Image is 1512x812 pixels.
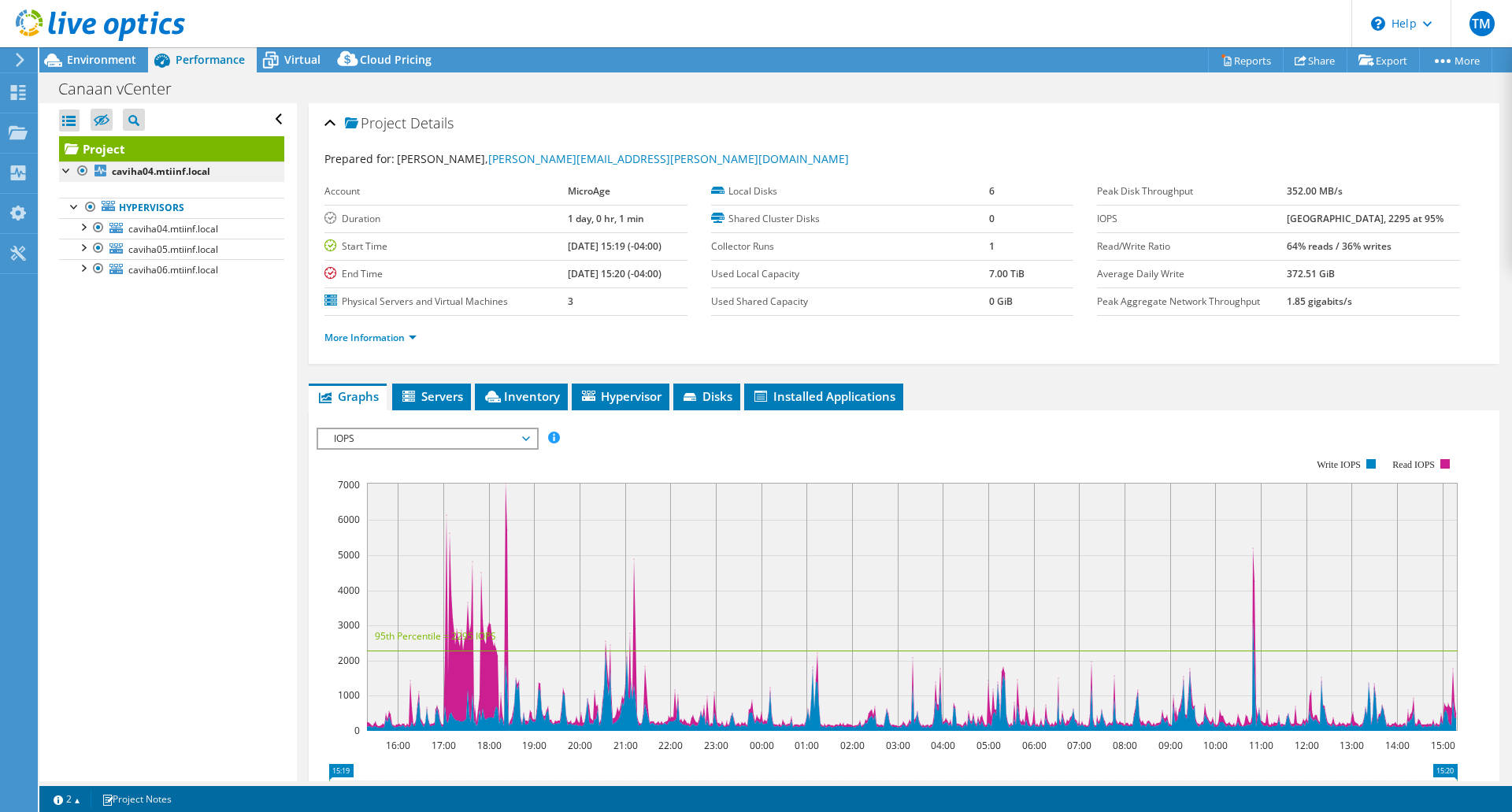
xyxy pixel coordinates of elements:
[580,388,661,404] span: Hypervisor
[410,113,454,132] span: Details
[128,222,218,235] span: caviha04.mtiinf.local
[1431,739,1455,752] text: 15:00
[752,388,895,404] span: Installed Applications
[1097,266,1286,282] label: Average Daily Write
[59,136,284,161] a: Project
[128,263,218,276] span: caviha06.mtiinf.local
[324,211,568,227] label: Duration
[326,429,528,448] span: IOPS
[613,739,638,752] text: 21:00
[317,388,379,404] span: Graphs
[886,739,910,752] text: 03:00
[324,151,395,166] label: Prepared for:
[338,513,360,526] text: 6000
[989,267,1025,280] b: 7.00 TiB
[1249,739,1273,752] text: 11:00
[91,789,183,809] a: Project Notes
[1203,739,1228,752] text: 10:00
[931,739,955,752] text: 04:00
[43,789,91,809] a: 2
[1287,239,1392,253] b: 64% reads / 36% writes
[1097,294,1286,310] label: Peak Aggregate Network Throughput
[324,239,568,254] label: Start Time
[386,739,410,752] text: 16:00
[324,294,568,310] label: Physical Servers and Virtual Machines
[750,739,774,752] text: 00:00
[1067,739,1091,752] text: 07:00
[711,239,989,254] label: Collector Runs
[1097,211,1286,227] label: IOPS
[51,80,196,98] h1: Canaan vCenter
[1385,739,1410,752] text: 14:00
[1022,739,1047,752] text: 06:00
[1340,739,1364,752] text: 13:00
[324,184,568,199] label: Account
[400,388,463,404] span: Servers
[704,739,728,752] text: 23:00
[59,161,284,182] a: caviha04.mtiinf.local
[568,184,610,198] b: MicroAge
[397,151,849,166] span: [PERSON_NAME],
[1287,295,1352,308] b: 1.85 gigabits/s
[989,212,995,225] b: 0
[681,388,732,404] span: Disks
[989,184,995,198] b: 6
[360,52,432,67] span: Cloud Pricing
[568,212,644,225] b: 1 day, 0 hr, 1 min
[1287,267,1335,280] b: 372.51 GiB
[795,739,819,752] text: 01:00
[338,688,360,702] text: 1000
[711,211,989,227] label: Shared Cluster Disks
[1317,459,1361,470] text: Write IOPS
[338,584,360,597] text: 4000
[711,266,989,282] label: Used Local Capacity
[568,739,592,752] text: 20:00
[67,52,136,67] span: Environment
[375,629,496,643] text: 95th Percentile = 2295 IOPS
[59,239,284,259] a: caviha05.mtiinf.local
[354,724,360,737] text: 0
[1371,17,1385,31] svg: \n
[59,218,284,239] a: caviha04.mtiinf.local
[324,266,568,282] label: End Time
[1208,48,1284,72] a: Reports
[324,331,417,344] a: More Information
[128,243,218,256] span: caviha05.mtiinf.local
[1097,184,1286,199] label: Peak Disk Throughput
[1287,212,1443,225] b: [GEOGRAPHIC_DATA], 2295 at 95%
[488,151,849,166] a: [PERSON_NAME][EMAIL_ADDRESS][PERSON_NAME][DOMAIN_NAME]
[338,548,360,562] text: 5000
[711,294,989,310] label: Used Shared Capacity
[1283,48,1347,72] a: Share
[112,165,210,178] b: caviha04.mtiinf.local
[59,259,284,280] a: caviha06.mtiinf.local
[432,739,456,752] text: 17:00
[1347,48,1420,72] a: Export
[989,295,1013,308] b: 0 GiB
[284,52,321,67] span: Virtual
[1287,184,1343,198] b: 352.00 MB/s
[176,52,245,67] span: Performance
[711,184,989,199] label: Local Disks
[483,388,560,404] span: Inventory
[568,267,661,280] b: [DATE] 15:20 (-04:00)
[568,239,661,253] b: [DATE] 15:19 (-04:00)
[1158,739,1183,752] text: 09:00
[338,618,360,632] text: 3000
[1113,739,1137,752] text: 08:00
[338,654,360,667] text: 2000
[1097,239,1286,254] label: Read/Write Ratio
[840,739,865,752] text: 02:00
[1419,48,1492,72] a: More
[989,239,995,253] b: 1
[59,198,284,218] a: Hypervisors
[477,739,502,752] text: 18:00
[1393,459,1436,470] text: Read IOPS
[522,739,547,752] text: 19:00
[1295,739,1319,752] text: 12:00
[1469,11,1495,36] span: TM
[658,739,683,752] text: 22:00
[338,478,360,491] text: 7000
[345,116,406,132] span: Project
[976,739,1001,752] text: 05:00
